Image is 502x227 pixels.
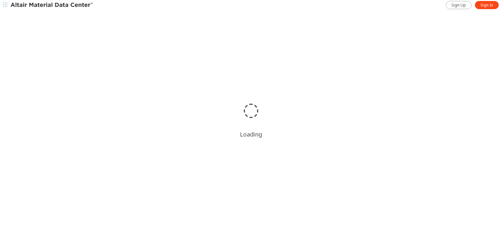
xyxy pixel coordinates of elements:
[446,1,472,9] a: Sign Up
[475,1,499,9] a: Sign In
[240,130,262,138] div: Loading
[10,2,94,8] img: Altair Material Data Center
[451,3,466,8] span: Sign Up
[480,3,493,8] span: Sign In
